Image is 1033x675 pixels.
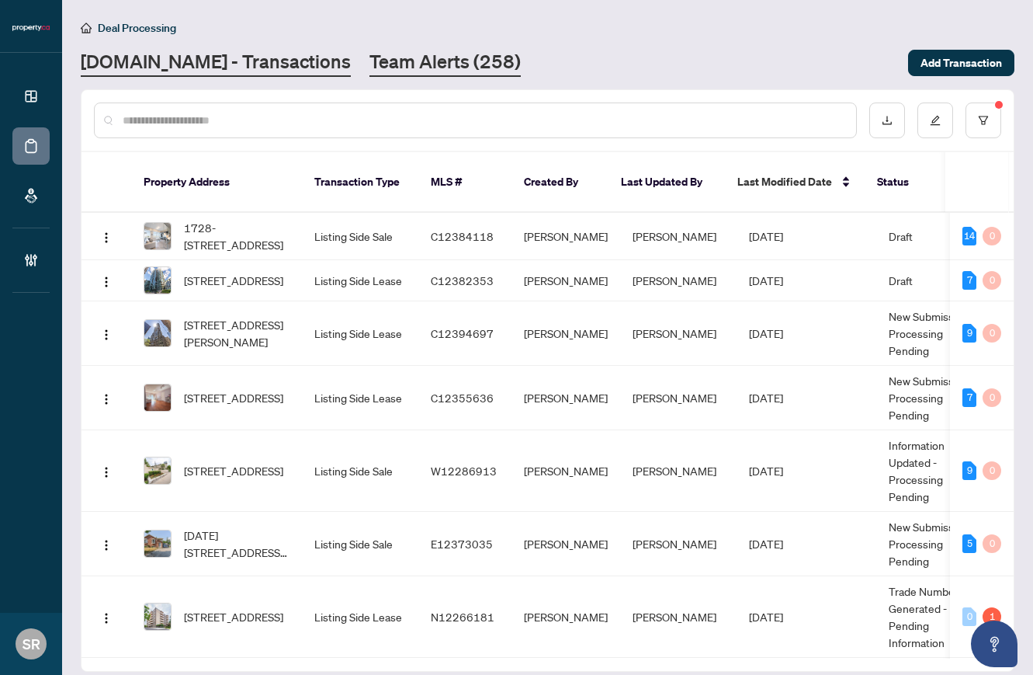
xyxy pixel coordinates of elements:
[369,49,521,77] a: Team Alerts (258)
[431,229,494,243] span: C12384118
[620,430,737,512] td: [PERSON_NAME]
[302,430,418,512] td: Listing Side Sale
[962,388,976,407] div: 7
[962,461,976,480] div: 9
[962,324,976,343] div: 9
[184,272,283,289] span: [STREET_ADDRESS]
[876,512,993,576] td: New Submission - Processing Pending
[983,607,1001,626] div: 1
[302,366,418,430] td: Listing Side Lease
[131,152,302,213] th: Property Address
[418,152,511,213] th: MLS #
[94,385,119,410] button: Logo
[144,531,171,557] img: thumbnail-img
[737,173,832,190] span: Last Modified Date
[144,458,171,484] img: thumbnail-img
[144,320,171,346] img: thumbnail-img
[184,608,283,625] span: [STREET_ADDRESS]
[431,464,497,478] span: W12286913
[869,103,905,138] button: download
[431,537,493,551] span: E12373035
[620,301,737,366] td: [PERSON_NAME]
[100,612,113,625] img: Logo
[876,576,993,658] td: Trade Number Generated - Pending Information
[983,388,1001,407] div: 0
[94,268,119,293] button: Logo
[876,213,993,260] td: Draft
[302,301,418,366] td: Listing Side Lease
[144,604,171,630] img: thumbnail-img
[144,267,171,294] img: thumbnail-img
[983,461,1001,480] div: 0
[620,576,737,658] td: [PERSON_NAME]
[725,152,865,213] th: Last Modified Date
[524,391,608,405] span: [PERSON_NAME]
[81,23,92,33] span: home
[983,271,1001,290] div: 0
[882,115,893,126] span: download
[524,229,608,243] span: [PERSON_NAME]
[917,103,953,138] button: edit
[511,152,608,213] th: Created By
[94,224,119,249] button: Logo
[94,458,119,483] button: Logo
[876,260,993,301] td: Draft
[12,23,50,33] img: logo
[876,430,993,512] td: Information Updated - Processing Pending
[620,512,737,576] td: [PERSON_NAME]
[620,213,737,260] td: [PERSON_NAME]
[184,462,283,479] span: [STREET_ADDRESS]
[100,466,113,478] img: Logo
[100,329,113,341] img: Logo
[100,276,113,288] img: Logo
[749,326,783,340] span: [DATE]
[962,607,976,626] div: 0
[962,227,976,245] div: 14
[524,537,608,551] span: [PERSON_NAME]
[749,464,783,478] span: [DATE]
[876,366,993,430] td: New Submission - Processing Pending
[100,393,113,405] img: Logo
[184,389,283,406] span: [STREET_ADDRESS]
[865,152,981,213] th: Status
[81,49,351,77] a: [DOMAIN_NAME] - Transactions
[94,531,119,556] button: Logo
[962,271,976,290] div: 7
[908,50,1014,76] button: Add Transaction
[431,391,494,405] span: C12355636
[94,321,119,346] button: Logo
[608,152,725,213] th: Last Updated By
[431,273,494,287] span: C12382353
[524,610,608,624] span: [PERSON_NAME]
[431,326,494,340] span: C12394697
[749,273,783,287] span: [DATE]
[524,273,608,287] span: [PERSON_NAME]
[144,384,171,411] img: thumbnail-img
[94,604,119,629] button: Logo
[920,50,1002,75] span: Add Transaction
[930,115,941,126] span: edit
[876,301,993,366] td: New Submission - Processing Pending
[971,621,1017,667] button: Open asap
[749,537,783,551] span: [DATE]
[524,464,608,478] span: [PERSON_NAME]
[184,527,289,561] span: [DATE][STREET_ADDRESS][PERSON_NAME]
[431,610,494,624] span: N12266181
[302,260,418,301] td: Listing Side Lease
[302,512,418,576] td: Listing Side Sale
[983,534,1001,553] div: 0
[524,326,608,340] span: [PERSON_NAME]
[983,227,1001,245] div: 0
[620,366,737,430] td: [PERSON_NAME]
[962,534,976,553] div: 5
[302,213,418,260] td: Listing Side Sale
[749,391,783,405] span: [DATE]
[23,633,40,655] span: SR
[749,610,783,624] span: [DATE]
[620,260,737,301] td: [PERSON_NAME]
[983,324,1001,343] div: 0
[965,103,1001,138] button: filter
[978,115,989,126] span: filter
[98,21,176,35] span: Deal Processing
[100,231,113,244] img: Logo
